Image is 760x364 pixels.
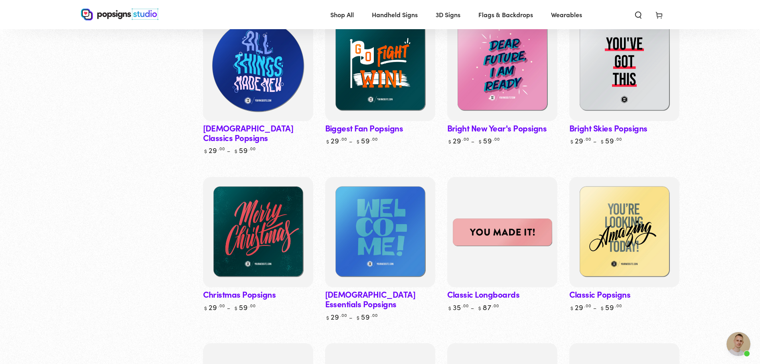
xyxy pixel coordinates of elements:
img: Popsigns Studio [81,8,158,20]
a: Christmas PopsignsChristmas Popsigns [203,177,313,287]
a: Bright New Year&Bright New Year& [447,11,557,121]
a: 3D Signs [430,4,466,25]
a: Wearables [545,4,588,25]
a: Classic PopsignsClassic Popsigns [569,177,679,287]
img: Baptism Classics Popsigns [201,9,314,122]
span: Flags & Backdrops [478,9,533,20]
a: Biggest Fan PopsignsBiggest Fan Popsigns [325,11,435,121]
span: Handheld Signs [372,9,418,20]
a: Shop All [324,4,360,25]
a: Baptism Classics PopsignsBaptism Classics Popsigns [203,11,313,121]
span: Shop All [330,9,354,20]
a: Church Essentials PopsignsChurch Essentials Popsigns [325,177,435,287]
a: Flags & Backdrops [472,4,539,25]
span: 3D Signs [436,9,460,20]
a: Classic LongboardsClassic Longboards [447,177,557,287]
a: Handheld Signs [366,4,424,25]
a: Bright Skies PopsignsBright Skies Popsigns [569,11,679,121]
div: Open chat [726,332,750,356]
span: Wearables [551,9,582,20]
summary: Search our site [628,6,649,23]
